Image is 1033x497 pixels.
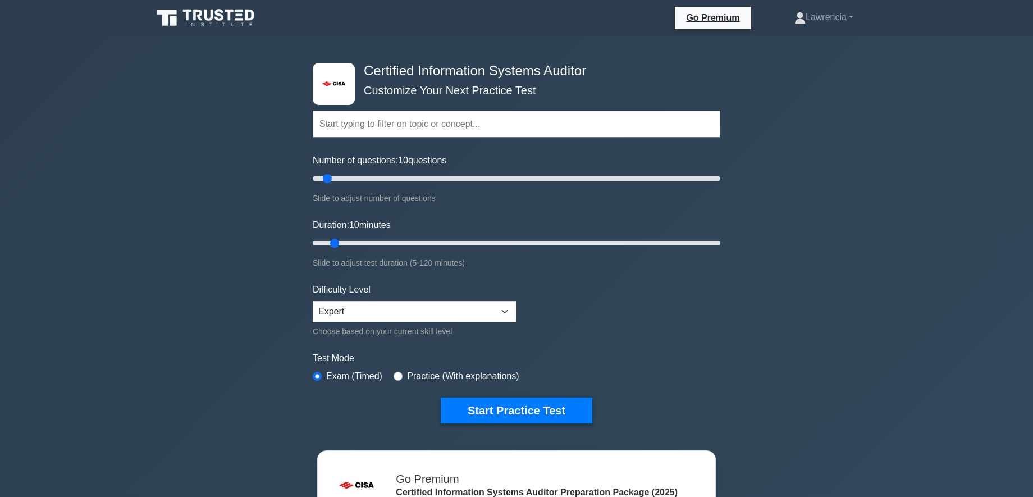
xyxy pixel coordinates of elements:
label: Difficulty Level [313,283,371,297]
a: Lawrencia [767,6,880,29]
div: Slide to adjust number of questions [313,191,720,205]
label: Number of questions: questions [313,154,446,167]
h4: Certified Information Systems Auditor [359,63,665,79]
span: 10 [398,156,408,165]
div: Slide to adjust test duration (5-120 minutes) [313,256,720,270]
button: Start Practice Test [441,398,592,423]
div: Choose based on your current skill level [313,325,516,338]
label: Exam (Timed) [326,370,382,383]
input: Start typing to filter on topic or concept... [313,111,720,138]
a: Go Premium [679,11,746,25]
label: Practice (With explanations) [407,370,519,383]
label: Duration: minutes [313,218,391,232]
span: 10 [349,220,359,230]
label: Test Mode [313,352,720,365]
